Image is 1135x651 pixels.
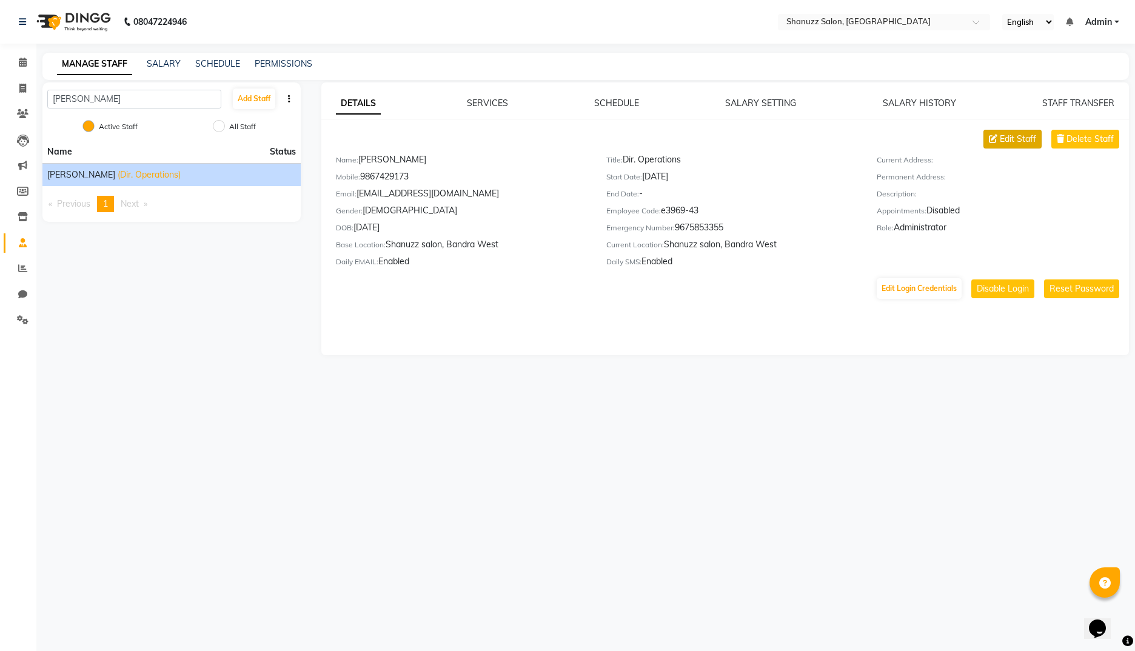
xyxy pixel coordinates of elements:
div: 9867429173 [336,170,588,187]
label: Email: [336,189,357,199]
div: Administrator [877,221,1129,238]
span: Admin [1085,16,1112,28]
label: Gender: [336,205,363,216]
a: SCHEDULE [594,98,639,109]
div: - [606,187,859,204]
span: Next [121,198,139,209]
a: MANAGE STAFF [57,53,132,75]
span: Previous [57,198,90,209]
div: [DATE] [336,221,588,238]
label: Base Location: [336,239,386,250]
a: SALARY [147,58,181,69]
button: Delete Staff [1051,130,1119,149]
span: Delete Staff [1066,133,1114,145]
label: Current Address: [877,155,933,165]
b: 08047224946 [133,5,187,39]
label: Start Date: [606,172,642,182]
label: Permanent Address: [877,172,946,182]
div: [DATE] [606,170,859,187]
label: Appointments: [877,205,926,216]
div: [EMAIL_ADDRESS][DOMAIN_NAME] [336,187,588,204]
a: DETAILS [336,93,381,115]
div: 9675853355 [606,221,859,238]
a: STAFF TRANSFER [1042,98,1114,109]
div: [PERSON_NAME] [336,153,588,170]
div: e3969-43 [606,204,859,221]
div: Dir. Operations [606,153,859,170]
label: All Staff [229,121,256,132]
label: End Date: [606,189,639,199]
span: (Dir. Operations) [118,169,181,181]
label: Description: [877,189,917,199]
span: [PERSON_NAME] [47,169,115,181]
label: Current Location: [606,239,664,250]
div: [DEMOGRAPHIC_DATA] [336,204,588,221]
label: Mobile: [336,172,360,182]
div: Disabled [877,204,1129,221]
a: PERMISSIONS [255,58,312,69]
label: Title: [606,155,623,165]
span: Edit Staff [1000,133,1036,145]
nav: Pagination [42,196,301,212]
iframe: chat widget [1084,603,1123,639]
div: Shanuzz salon, Bandra West [336,238,588,255]
a: SERVICES [467,98,508,109]
div: Enabled [336,255,588,272]
a: SALARY SETTING [725,98,796,109]
span: 1 [103,198,108,209]
label: Emergency Number: [606,222,675,233]
label: Daily SMS: [606,256,641,267]
label: Name: [336,155,358,165]
input: Search Staff [47,90,221,109]
button: Reset Password [1044,279,1119,298]
button: Edit Login Credentials [877,278,962,299]
button: Edit Staff [983,130,1042,149]
a: SCHEDULE [195,58,240,69]
label: Employee Code: [606,205,661,216]
a: SALARY HISTORY [883,98,956,109]
span: Status [270,145,296,158]
div: Shanuzz salon, Bandra West [606,238,859,255]
button: Disable Login [971,279,1034,298]
label: Role: [877,222,894,233]
label: Active Staff [99,121,138,132]
span: Name [47,146,72,157]
label: Daily EMAIL: [336,256,378,267]
img: logo [31,5,114,39]
div: Enabled [606,255,859,272]
label: DOB: [336,222,353,233]
button: Add Staff [233,88,275,109]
